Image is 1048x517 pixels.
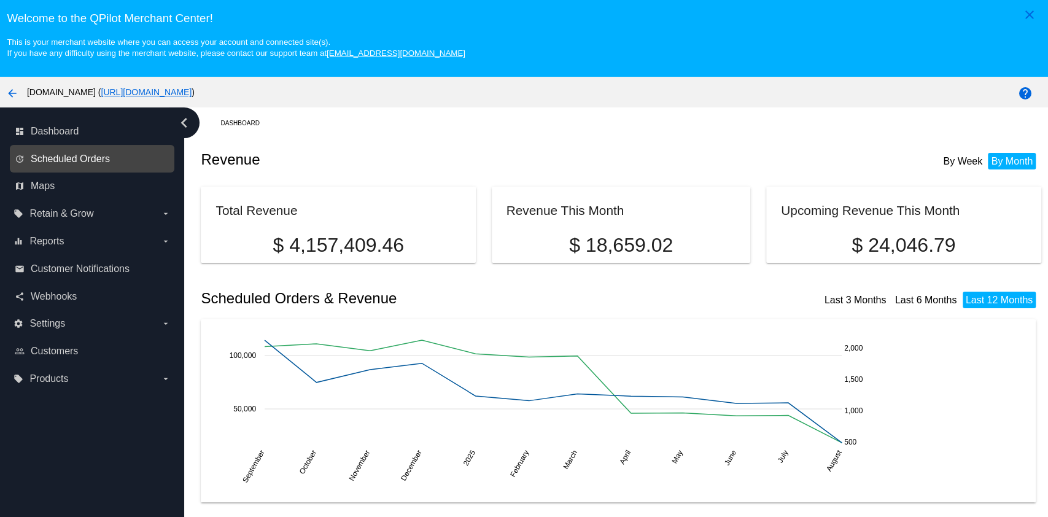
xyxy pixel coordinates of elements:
text: February [508,449,530,479]
a: [URL][DOMAIN_NAME] [101,87,192,97]
span: Dashboard [31,126,79,137]
span: [DOMAIN_NAME] ( ) [27,87,195,97]
li: By Month [988,153,1036,169]
span: Retain & Grow [29,208,93,219]
i: update [15,154,25,164]
text: June [723,448,738,467]
text: August [825,448,844,473]
text: April [618,449,633,466]
a: map Maps [15,176,171,196]
h3: Welcome to the QPilot Merchant Center! [7,12,1041,25]
text: 1,500 [844,375,863,384]
mat-icon: close [1022,7,1037,22]
text: 50,000 [234,405,257,413]
i: chevron_left [174,113,194,133]
text: September [241,449,266,484]
small: This is your merchant website where you can access your account and connected site(s). If you hav... [7,37,465,58]
p: $ 24,046.79 [781,234,1026,257]
h2: Total Revenue [215,203,297,217]
i: arrow_drop_down [161,319,171,328]
a: share Webhooks [15,287,171,306]
text: November [347,449,372,483]
a: email Customer Notifications [15,259,171,279]
i: local_offer [14,209,23,219]
i: map [15,181,25,191]
span: Webhooks [31,291,77,302]
a: Dashboard [220,114,270,133]
i: email [15,264,25,274]
span: Scheduled Orders [31,154,110,165]
i: arrow_drop_down [161,374,171,384]
a: update Scheduled Orders [15,149,171,169]
i: equalizer [14,236,23,246]
span: Customers [31,346,78,357]
p: $ 18,659.02 [507,234,736,257]
span: Products [29,373,68,384]
span: Settings [29,318,65,329]
text: 2,000 [844,344,863,352]
h2: Upcoming Revenue This Month [781,203,960,217]
text: May [670,449,685,465]
i: local_offer [14,374,23,384]
a: Last 12 Months [966,295,1033,305]
text: March [562,449,580,471]
span: Reports [29,236,64,247]
span: Customer Notifications [31,263,130,274]
text: 100,000 [230,351,257,360]
a: [EMAIL_ADDRESS][DOMAIN_NAME] [327,49,465,58]
i: arrow_drop_down [161,209,171,219]
mat-icon: arrow_back [5,86,20,101]
h2: Revenue [201,151,621,168]
i: arrow_drop_down [161,236,171,246]
h2: Scheduled Orders & Revenue [201,290,621,307]
text: 1,000 [844,406,863,415]
a: people_outline Customers [15,341,171,361]
text: October [298,449,318,476]
a: Last 6 Months [895,295,957,305]
a: dashboard Dashboard [15,122,171,141]
a: Last 3 Months [825,295,887,305]
i: share [15,292,25,301]
h2: Revenue This Month [507,203,624,217]
p: $ 4,157,409.46 [215,234,460,257]
i: people_outline [15,346,25,356]
li: By Week [940,153,985,169]
text: December [399,449,424,483]
text: 2025 [462,448,478,467]
span: Maps [31,181,55,192]
i: settings [14,319,23,328]
text: July [776,449,790,464]
mat-icon: help [1018,86,1033,101]
text: 500 [844,437,856,446]
i: dashboard [15,126,25,136]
